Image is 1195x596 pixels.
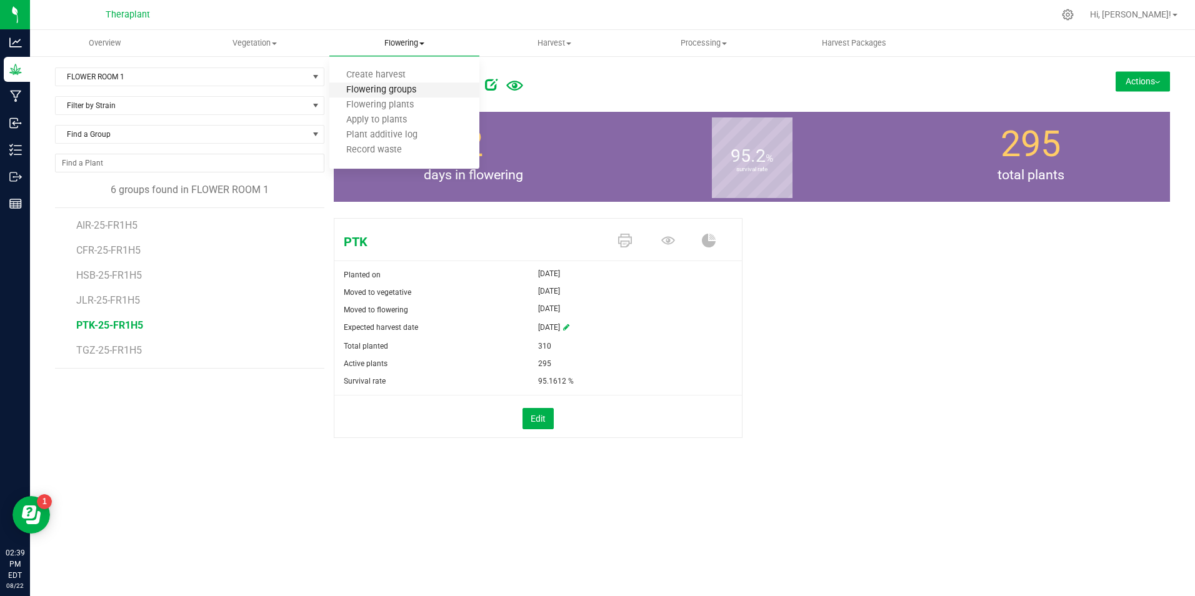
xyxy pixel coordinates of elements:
span: Expected harvest date [344,323,418,332]
span: Find a Group [56,126,308,143]
button: Actions [1116,71,1170,91]
span: days in flowering [334,165,612,185]
span: Theraplant [106,9,150,20]
a: Flowering Create harvest Flowering groups Flowering plants Apply to plants Plant additive log Rec... [329,30,479,56]
input: NO DATA FOUND [56,154,324,172]
span: select [308,68,324,86]
b: survival rate [712,114,792,226]
group-info-box: Total number of plants [901,112,1161,202]
span: Flowering [329,37,479,49]
span: 95.1612 % [538,372,574,390]
span: Harvest Packages [805,37,903,49]
span: 295 [1001,123,1061,165]
span: Total planted [344,342,388,350]
span: Harvest [480,37,629,49]
span: [DATE] [538,266,560,281]
p: 08/22 [6,581,24,590]
span: FLOWER ROOM 1 [56,68,308,86]
a: Processing [629,30,779,56]
span: Moved to flowering [344,305,408,314]
span: Overview [72,37,137,49]
a: Overview [30,30,180,56]
a: Harvest Packages [779,30,929,56]
span: Record waste [329,145,419,156]
span: [DATE] [538,284,560,299]
span: Vegetation [181,37,329,49]
span: Moved to vegetative [344,288,411,297]
inline-svg: Outbound [9,171,22,183]
inline-svg: Manufacturing [9,90,22,102]
group-info-box: Survival rate [622,112,882,202]
span: Filter by Strain [56,97,308,114]
span: Survival rate [344,377,386,385]
button: Edit [522,408,554,429]
span: TGZ-25-FR1H5 [76,344,142,356]
span: Hi, [PERSON_NAME]! [1090,9,1171,19]
iframe: Resource center unread badge [37,494,52,509]
span: Plant additive log [329,130,434,141]
span: Planted on [344,271,381,279]
span: Flowering groups [329,85,433,96]
inline-svg: Reports [9,197,22,210]
span: CFR-25-FR1H5 [76,244,141,256]
inline-svg: Inventory [9,144,22,156]
span: [DATE] [538,301,560,316]
inline-svg: Inbound [9,117,22,129]
span: JLR-25-FR1H5 [76,294,140,306]
span: PTK [334,232,606,251]
span: Processing [630,37,779,49]
a: Harvest [479,30,629,56]
span: 295 [538,355,551,372]
span: Active plants [344,359,387,368]
p: FLOWER ROOM 1 [343,101,1021,112]
div: 6 groups found in FLOWER ROOM 1 [55,182,324,197]
span: Create harvest [329,70,422,81]
span: PTK-25-FR1H5 [76,319,143,331]
a: Vegetation [180,30,330,56]
span: HSB-25-FR1H5 [76,269,142,281]
iframe: Resource center [12,496,50,534]
span: [DATE] [538,319,560,337]
group-info-box: Days in flowering [343,112,603,202]
inline-svg: Grow [9,63,22,76]
span: 310 [538,337,551,355]
span: Flowering plants [329,100,431,111]
span: total plants [891,165,1170,185]
span: Apply to plants [329,115,424,126]
div: Manage settings [1060,9,1076,21]
p: 02:39 PM EDT [6,547,24,581]
inline-svg: Analytics [9,36,22,49]
span: AIR-25-FR1H5 [76,219,137,231]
